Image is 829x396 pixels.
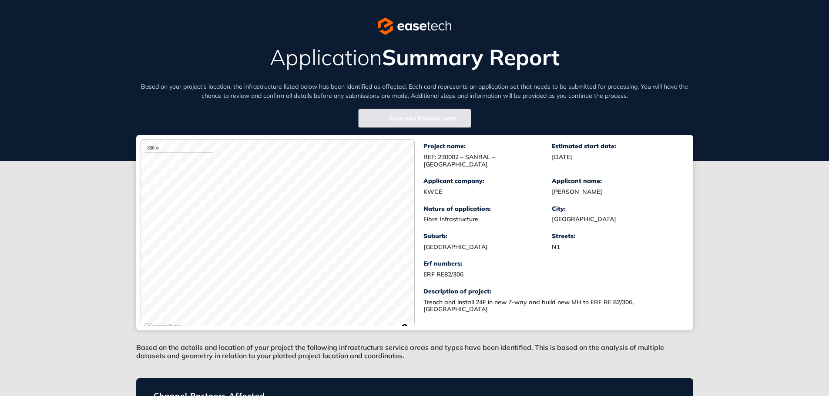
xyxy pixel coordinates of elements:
div: Applicant company: [423,177,552,185]
div: Based on the details and location of your project the following infrastructure service areas and ... [136,330,693,365]
div: Estimated start date: [552,143,680,150]
canvas: Map [141,140,414,335]
div: Nature of application: [423,205,552,213]
h2: Application [136,45,693,69]
div: [PERSON_NAME] [552,188,680,196]
div: Applicant name: [552,177,680,185]
div: Description of project: [423,288,680,295]
div: REF: 230002 – SANRAL – [GEOGRAPHIC_DATA] [423,153,552,168]
div: Trench and install 24F in new 7-way and build new MH to ERF RE 82/306, [GEOGRAPHIC_DATA] [423,299,641,313]
div: Project name: [423,143,552,150]
div: 300 m [145,144,213,153]
div: [GEOGRAPHIC_DATA] [552,216,680,223]
div: Suburb: [423,233,552,240]
div: Based on your project’s location, the infrastructure listed below has been identified as affected... [136,82,693,100]
span: Toggle attribution [402,323,407,332]
div: N1 [552,243,680,251]
span: Summary Report [382,43,560,71]
div: Fibre Infrastructure [423,216,552,223]
div: City: [552,205,680,213]
div: [GEOGRAPHIC_DATA] [423,243,552,251]
div: ERF RE82/306 [423,271,552,278]
a: Mapbox logo [144,323,182,333]
div: Erf numbers: [423,260,552,267]
img: logo [378,17,451,35]
div: Streets: [552,233,680,240]
div: KWCE [423,188,552,196]
div: [DATE] [552,153,680,161]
